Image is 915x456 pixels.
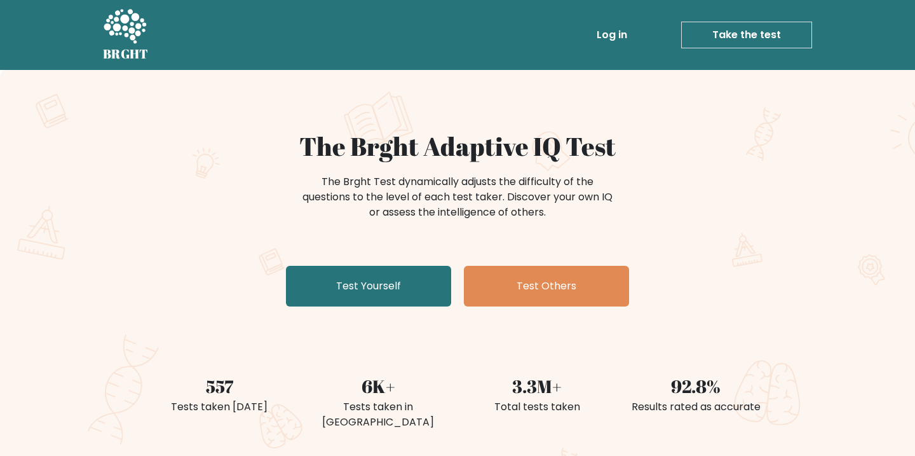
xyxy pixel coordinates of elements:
a: Test Yourself [286,266,451,307]
div: Tests taken [DATE] [147,399,291,415]
a: Test Others [464,266,629,307]
div: 6K+ [306,373,450,399]
div: The Brght Test dynamically adjusts the difficulty of the questions to the level of each test take... [299,174,616,220]
div: 92.8% [624,373,768,399]
h1: The Brght Adaptive IQ Test [147,131,768,162]
h5: BRGHT [103,46,149,62]
div: Total tests taken [465,399,609,415]
a: Take the test [681,22,812,48]
div: 557 [147,373,291,399]
a: BRGHT [103,5,149,65]
div: Tests taken in [GEOGRAPHIC_DATA] [306,399,450,430]
div: 3.3M+ [465,373,609,399]
a: Log in [592,22,632,48]
div: Results rated as accurate [624,399,768,415]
